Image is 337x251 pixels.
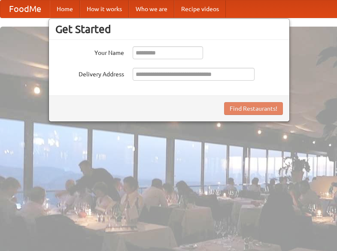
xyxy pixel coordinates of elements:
[55,68,124,79] label: Delivery Address
[55,46,124,57] label: Your Name
[55,23,283,36] h3: Get Started
[174,0,226,18] a: Recipe videos
[80,0,129,18] a: How it works
[224,102,283,115] button: Find Restaurants!
[50,0,80,18] a: Home
[129,0,174,18] a: Who we are
[0,0,50,18] a: FoodMe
